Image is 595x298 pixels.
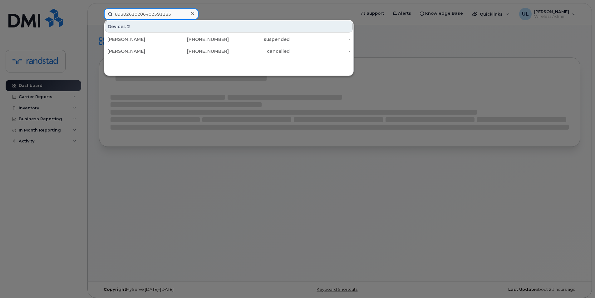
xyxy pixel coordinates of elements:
div: [PHONE_NUMBER] [168,48,229,54]
div: suspended [229,36,290,42]
span: 2 [127,23,130,30]
div: - [290,48,351,54]
div: [PERSON_NAME] . [107,36,168,42]
div: [PERSON_NAME] [107,48,168,54]
a: [PERSON_NAME] .[PHONE_NUMBER]suspended- [105,34,353,45]
a: [PERSON_NAME][PHONE_NUMBER]cancelled- [105,46,353,57]
div: Devices [105,21,353,32]
div: cancelled [229,48,290,54]
div: - [290,36,351,42]
div: [PHONE_NUMBER] [168,36,229,42]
